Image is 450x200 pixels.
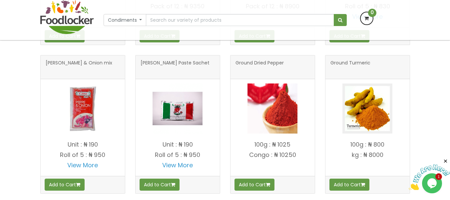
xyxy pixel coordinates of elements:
[76,182,80,187] i: Add to cart
[234,179,274,191] button: Add to Cart
[235,60,284,74] span: Ground Dried Pepper
[409,158,450,190] iframe: chat widget
[325,152,410,158] p: kg : ₦ 8000
[266,182,270,187] i: Add to cart
[368,9,376,17] span: 0
[146,14,334,26] input: Search our variety of products
[41,141,125,148] p: Unit : ₦ 190
[46,60,112,74] span: [PERSON_NAME] & Onion mix
[342,83,392,134] img: Ground Turmeric
[136,141,220,148] p: Unit : ₦ 190
[325,141,410,148] p: 100g : ₦ 800
[67,161,98,169] a: View More
[153,83,203,134] img: Gino Tomato Paste Sachet
[171,182,175,187] i: Add to cart
[247,83,297,134] img: Ground Dried Pepper
[329,179,369,191] button: Add to Cart
[162,161,193,169] a: View More
[136,152,220,158] p: Roll of 5 : ₦ 950
[140,179,180,191] button: Add to Cart
[230,141,315,148] p: 100g : ₦ 1025
[104,14,147,26] button: Condiments
[58,83,108,134] img: Gino Peppe & Onion mix
[41,152,125,158] p: Roll of 5 : ₦ 950
[361,182,365,187] i: Add to cart
[230,152,315,158] p: Congo : ₦ 10250
[141,60,210,74] span: [PERSON_NAME] Paste Sachet
[330,60,370,74] span: Ground Turmeric
[45,179,85,191] button: Add to Cart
